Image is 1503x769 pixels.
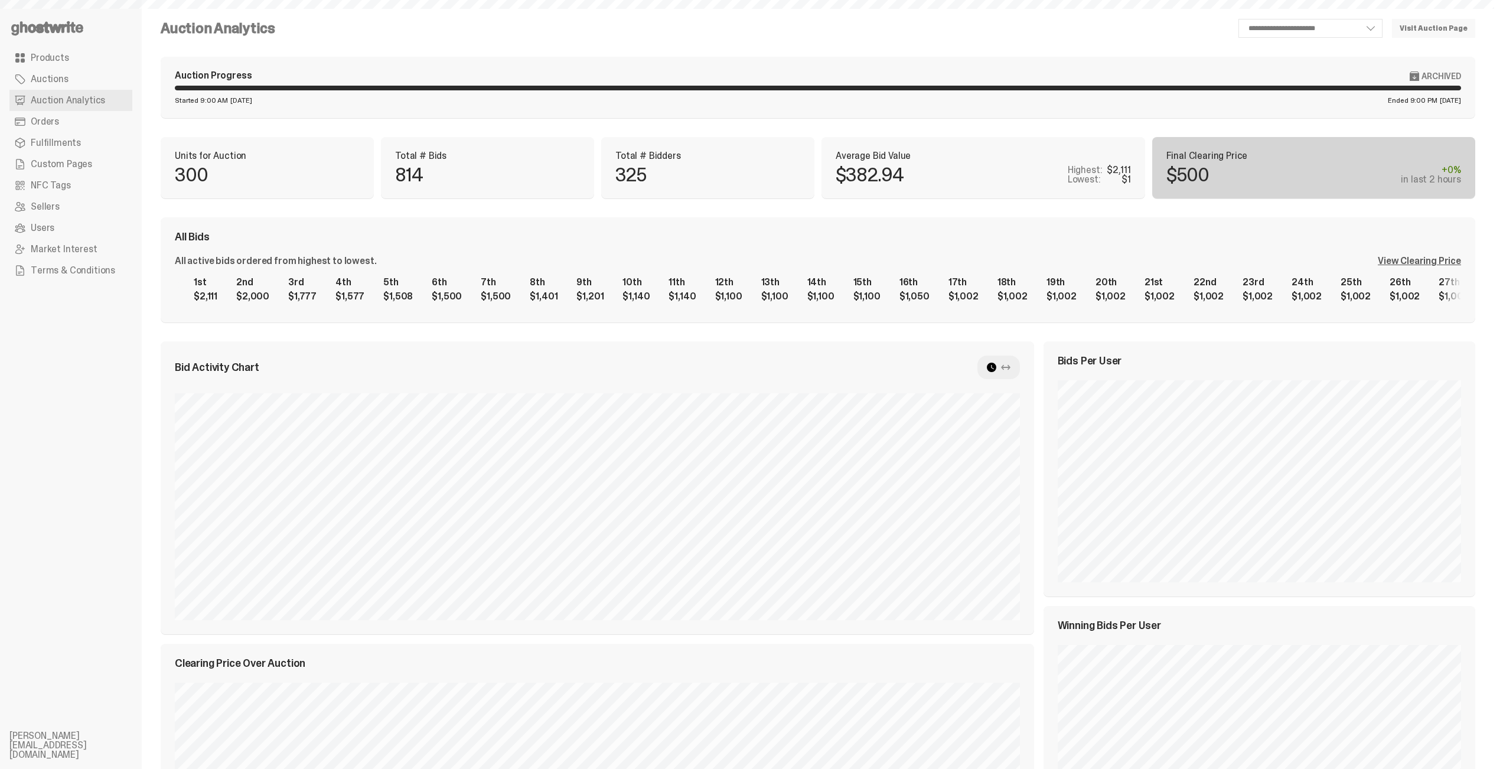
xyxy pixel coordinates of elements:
[997,278,1028,287] div: 18th
[1107,165,1130,175] div: $2,111
[1378,256,1461,266] div: View Clearing Price
[1388,97,1437,104] span: Ended 9:00 PM
[1422,71,1461,81] span: Archived
[1058,356,1122,366] span: Bids Per User
[175,97,228,104] span: Started 9:00 AM
[1243,278,1273,287] div: 23rd
[1046,278,1077,287] div: 19th
[194,292,217,301] div: $2,111
[31,159,92,169] span: Custom Pages
[1058,620,1161,631] span: Winning Bids Per User
[1341,278,1371,287] div: 25th
[615,151,800,161] p: Total # Bidders
[1243,292,1273,301] div: $1,002
[9,90,132,111] a: Auction Analytics
[31,117,59,126] span: Orders
[31,245,97,254] span: Market Interest
[622,292,650,301] div: $1,140
[395,165,423,184] p: 814
[432,278,462,287] div: 6th
[1046,292,1077,301] div: $1,002
[9,175,132,196] a: NFC Tags
[31,53,69,63] span: Products
[1194,278,1224,287] div: 22nd
[1341,292,1371,301] div: $1,002
[1068,175,1101,184] p: Lowest:
[335,292,364,301] div: $1,577
[853,292,881,301] div: $1,100
[899,292,930,301] div: $1,050
[807,292,834,301] div: $1,100
[161,21,275,35] h4: Auction Analytics
[948,292,979,301] div: $1,002
[1390,292,1420,301] div: $1,002
[761,278,788,287] div: 13th
[1096,278,1126,287] div: 20th
[9,196,132,217] a: Sellers
[9,260,132,281] a: Terms & Conditions
[715,292,742,301] div: $1,100
[530,278,557,287] div: 8th
[9,47,132,69] a: Products
[236,292,269,301] div: $2,000
[236,278,269,287] div: 2nd
[335,278,364,287] div: 4th
[175,232,210,242] span: All Bids
[1166,165,1209,184] p: $500
[1392,19,1475,38] a: Visit Auction Page
[1439,278,1466,287] div: 27th
[836,151,1131,161] p: Average Bid Value
[807,278,834,287] div: 14th
[1194,292,1224,301] div: $1,002
[383,278,413,287] div: 5th
[622,278,650,287] div: 10th
[288,292,317,301] div: $1,777
[31,181,71,190] span: NFC Tags
[31,96,105,105] span: Auction Analytics
[761,292,788,301] div: $1,100
[31,138,81,148] span: Fulfillments
[175,151,360,161] p: Units for Auction
[615,165,647,184] p: 325
[9,731,151,760] li: [PERSON_NAME][EMAIL_ADDRESS][DOMAIN_NAME]
[31,266,115,275] span: Terms & Conditions
[1439,292,1466,301] div: $1,001
[1145,278,1175,287] div: 21st
[31,74,69,84] span: Auctions
[1145,292,1175,301] div: $1,002
[175,362,259,373] span: Bid Activity Chart
[230,97,252,104] span: [DATE]
[194,278,217,287] div: 1st
[1292,278,1322,287] div: 24th
[9,69,132,90] a: Auctions
[669,292,696,301] div: $1,140
[175,71,252,81] div: Auction Progress
[432,292,462,301] div: $1,500
[175,658,305,669] span: Clearing Price Over Auction
[9,154,132,175] a: Custom Pages
[576,292,604,301] div: $1,201
[1292,292,1322,301] div: $1,002
[1096,292,1126,301] div: $1,002
[31,223,54,233] span: Users
[899,278,930,287] div: 16th
[9,217,132,239] a: Users
[9,111,132,132] a: Orders
[31,202,60,211] span: Sellers
[836,165,904,184] p: $382.94
[383,292,413,301] div: $1,508
[395,151,580,161] p: Total # Bids
[576,278,604,287] div: 9th
[853,278,881,287] div: 15th
[669,278,696,287] div: 11th
[9,132,132,154] a: Fulfillments
[1068,165,1103,175] p: Highest:
[948,278,979,287] div: 17th
[1401,165,1461,175] div: +0%
[1440,97,1461,104] span: [DATE]
[175,256,376,266] div: All active bids ordered from highest to lowest.
[481,278,511,287] div: 7th
[481,292,511,301] div: $1,500
[1166,151,1462,161] p: Final Clearing Price
[175,165,208,184] p: 300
